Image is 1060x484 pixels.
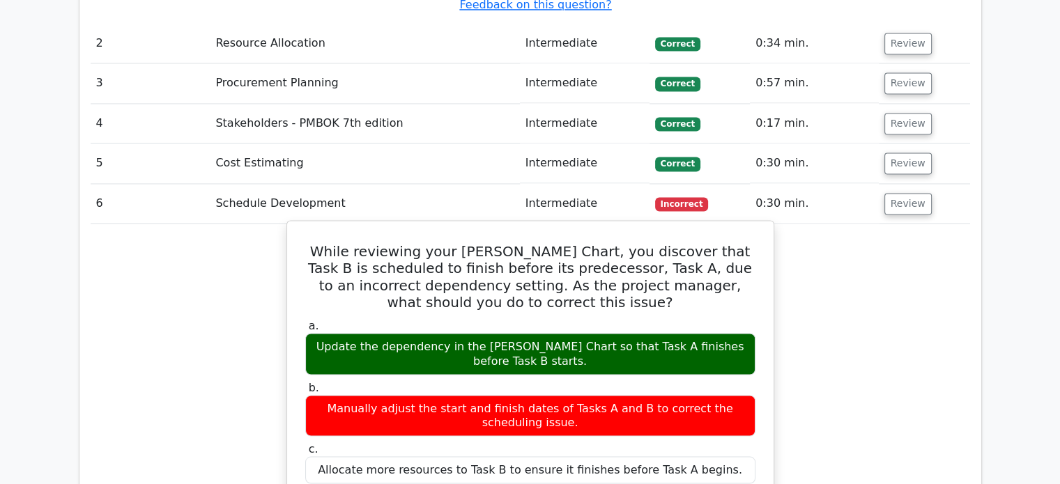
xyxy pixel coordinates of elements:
span: Correct [655,77,700,91]
button: Review [884,193,932,214]
div: Update the dependency in the [PERSON_NAME] Chart so that Task A finishes before Task B starts. [305,333,755,375]
td: 0:57 min. [750,63,878,103]
td: Intermediate [520,104,650,143]
td: Procurement Planning [210,63,519,103]
button: Review [884,113,932,134]
td: Cost Estimating [210,143,519,183]
button: Review [884,33,932,54]
button: Review [884,72,932,94]
td: Intermediate [520,24,650,63]
span: a. [309,318,319,331]
td: 6 [91,184,210,224]
span: c. [309,442,318,455]
button: Review [884,153,932,174]
td: 5 [91,143,210,183]
td: 2 [91,24,210,63]
td: Resource Allocation [210,24,519,63]
td: Intermediate [520,184,650,224]
div: Allocate more resources to Task B to ensure it finishes before Task A begins. [305,456,755,483]
span: Correct [655,37,700,51]
span: Correct [655,117,700,131]
span: Correct [655,157,700,171]
td: Schedule Development [210,184,519,224]
div: Manually adjust the start and finish dates of Tasks A and B to correct the scheduling issue. [305,395,755,437]
td: 4 [91,104,210,143]
span: b. [309,380,319,393]
td: 0:30 min. [750,184,878,224]
h5: While reviewing your [PERSON_NAME] Chart, you discover that Task B is scheduled to finish before ... [304,243,757,310]
td: 0:30 min. [750,143,878,183]
td: 3 [91,63,210,103]
td: Stakeholders - PMBOK 7th edition [210,104,519,143]
td: 0:17 min. [750,104,878,143]
td: Intermediate [520,63,650,103]
td: 0:34 min. [750,24,878,63]
span: Incorrect [655,197,709,211]
td: Intermediate [520,143,650,183]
